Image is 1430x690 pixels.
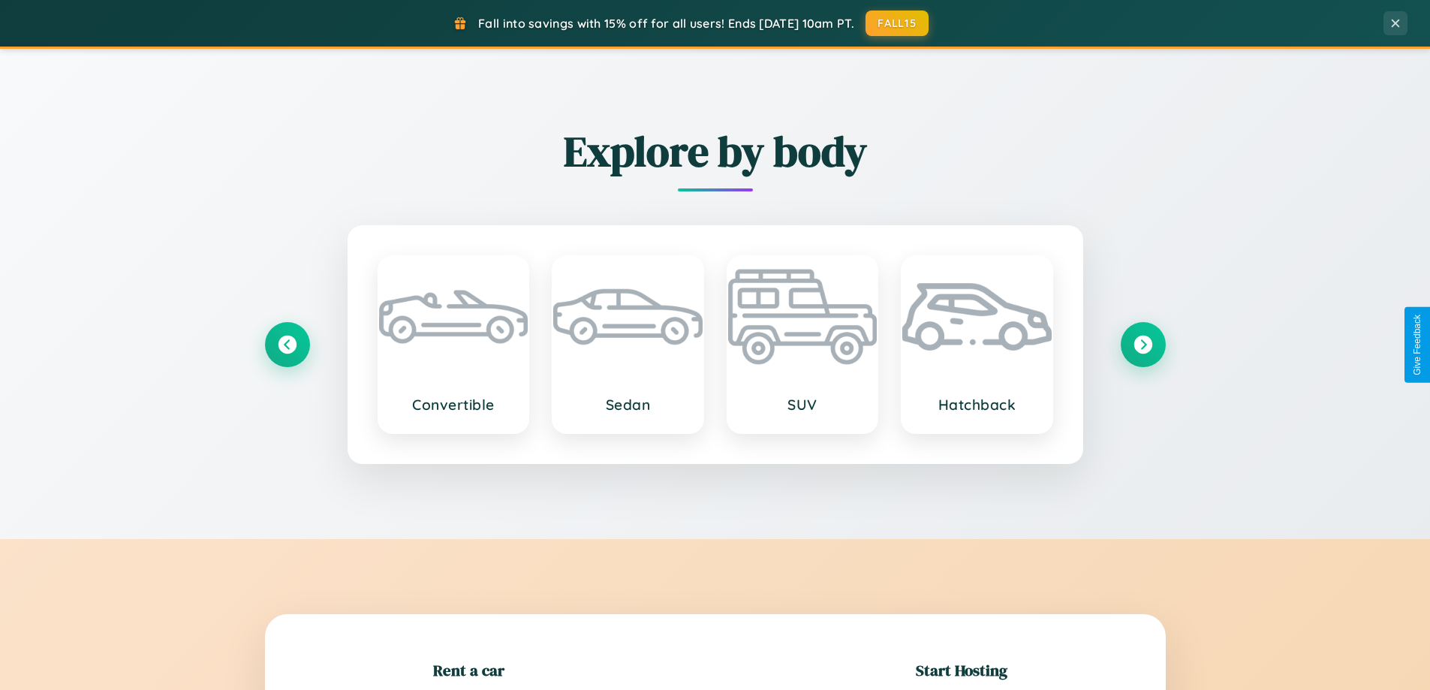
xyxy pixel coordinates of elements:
[568,396,688,414] h3: Sedan
[916,659,1007,681] h2: Start Hosting
[265,122,1166,180] h2: Explore by body
[866,11,929,36] button: FALL15
[478,16,854,31] span: Fall into savings with 15% off for all users! Ends [DATE] 10am PT.
[394,396,513,414] h3: Convertible
[917,396,1037,414] h3: Hatchback
[1412,315,1422,375] div: Give Feedback
[743,396,863,414] h3: SUV
[433,659,504,681] h2: Rent a car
